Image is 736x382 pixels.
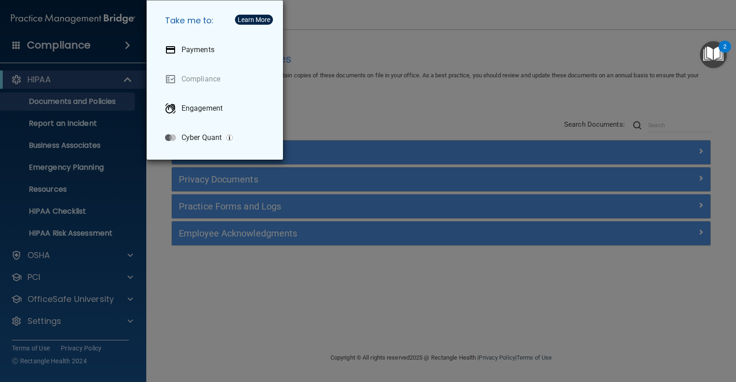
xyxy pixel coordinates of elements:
a: Compliance [158,66,276,92]
button: Learn More [235,15,273,25]
p: Payments [181,45,214,54]
p: Engagement [181,104,223,113]
a: Engagement [158,96,276,121]
a: Payments [158,37,276,63]
button: Open Resource Center, 2 new notifications [700,41,727,68]
div: 2 [723,47,726,59]
iframe: Drift Widget Chat Controller [578,317,725,354]
p: Cyber Quant [181,133,222,142]
a: Cyber Quant [158,125,276,151]
h5: Take me to: [158,8,276,33]
div: Learn More [238,16,270,23]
